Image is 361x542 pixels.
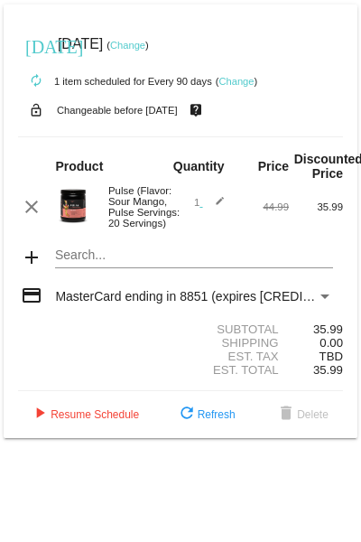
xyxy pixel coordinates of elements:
div: Est. Total [180,363,289,377]
img: Pulse-20S-Sour-Mango.png [55,188,91,224]
small: ( ) [106,40,149,51]
mat-icon: credit_card [21,285,42,306]
mat-icon: autorenew [25,70,47,92]
mat-icon: delete [275,404,297,425]
small: 1 item scheduled for Every 90 days [18,76,212,87]
span: Refresh [176,408,236,421]
strong: Product [55,159,103,173]
mat-icon: edit [203,196,225,218]
button: Resume Schedule [14,398,153,431]
strong: Quantity [173,159,225,173]
div: 44.99 [235,201,289,212]
span: TBD [319,350,343,363]
span: 1 [194,197,225,208]
mat-select: Payment Method [55,289,332,304]
button: Delete [261,398,343,431]
span: 0.00 [319,336,343,350]
mat-icon: [DATE] [25,34,47,56]
strong: Price [258,159,289,173]
mat-icon: lock_open [25,98,47,122]
span: Delete [275,408,329,421]
div: Subtotal [180,322,289,336]
input: Search... [55,248,332,263]
mat-icon: live_help [185,98,207,122]
small: ( ) [216,76,258,87]
button: Refresh [162,398,250,431]
mat-icon: play_arrow [29,404,51,425]
a: Change [110,40,145,51]
span: 35.99 [313,363,343,377]
div: 35.99 [289,322,343,336]
mat-icon: refresh [176,404,198,425]
a: Change [218,76,254,87]
mat-icon: clear [21,196,42,218]
small: Changeable before [DATE] [57,105,178,116]
div: Shipping [180,336,289,350]
div: 35.99 [289,201,343,212]
span: Resume Schedule [29,408,139,421]
div: Est. Tax [180,350,289,363]
div: Pulse (Flavor: Sour Mango, Pulse Servings: 20 Servings) [99,185,180,229]
mat-icon: add [21,247,42,268]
